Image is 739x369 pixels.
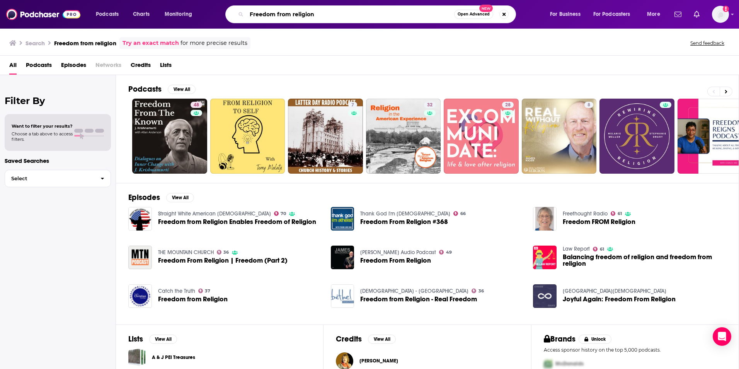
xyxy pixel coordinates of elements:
span: Want to filter your results? [12,123,73,129]
span: Freedom From Religion [360,257,431,264]
a: Show notifications dropdown [691,8,703,21]
span: Select [5,176,94,181]
a: 28 [502,102,514,108]
button: Open AdvancedNew [454,10,493,19]
a: Try an exact match [123,39,179,48]
img: Freedom From Religion | Freedom (Part 2) [128,246,152,269]
a: Freedom from Religion - Real Freedom [360,296,477,302]
a: A & J PEI Treasures [152,353,195,362]
a: ListsView All [128,334,177,344]
span: Open Advanced [458,12,490,16]
span: 28 [505,101,511,109]
h2: Brands [544,334,576,344]
a: 7 [348,102,357,108]
a: 36 [472,289,484,293]
a: Chase Oaks Church [563,288,666,294]
span: 7 [351,101,354,109]
a: 32 [424,102,436,108]
span: 61 [600,248,604,251]
span: Monitoring [165,9,192,20]
a: 36 [217,250,229,255]
img: Balancing freedom of religion and freedom from religion [533,246,557,269]
a: Straight White American Jesus [158,210,271,217]
h2: Credits [336,334,362,344]
a: CreditsView All [336,334,396,344]
a: James MacDonald Audio Podcast [360,249,436,256]
span: 66 [460,212,466,215]
a: EpisodesView All [128,193,194,202]
input: Search podcasts, credits, & more... [247,8,454,20]
a: 8 [584,102,593,108]
a: Freedom from Religion [158,296,228,302]
a: Freedom FROM Religion [563,219,635,225]
span: 32 [427,101,433,109]
span: 37 [205,289,210,293]
a: 48 [132,99,207,174]
span: Charts [133,9,150,20]
span: 36 [223,251,229,254]
button: open menu [642,8,670,20]
a: 48 [191,102,202,108]
p: Access sponsor history on the top 5,000 podcasts. [544,347,726,353]
h2: Lists [128,334,143,344]
button: View All [166,193,194,202]
img: Freedom from Religion - Real Freedom [331,284,354,308]
a: 66 [453,211,466,216]
img: User Profile [712,6,729,23]
a: A & J PEI Treasures [128,348,146,366]
a: Podchaser - Follow, Share and Rate Podcasts [6,7,80,22]
a: Joyful Again: Freedom From Religion [563,296,676,302]
a: All [9,59,17,75]
button: open menu [90,8,129,20]
span: For Business [550,9,581,20]
a: 37 [198,289,211,293]
img: Freedom from Religion Enables Freedom of Religion [128,207,152,231]
button: Select [5,170,111,187]
span: Freedom From Religion #368 [360,219,448,225]
a: Thank God I'm Atheist [360,210,450,217]
span: Balancing freedom of religion and freedom from religion [563,254,726,267]
button: View All [368,335,396,344]
span: 36 [478,289,484,293]
button: Show profile menu [712,6,729,23]
a: THE MOUNTAIN CHURCH [158,249,214,256]
h2: Episodes [128,193,160,202]
a: Episodes [61,59,86,75]
a: Freedom from Religion [128,284,152,308]
a: 7 [288,99,363,174]
span: 8 [587,101,590,109]
a: PodcastsView All [128,84,196,94]
span: Choose a tab above to access filters. [12,131,73,142]
img: Freedom From Religion #368 [331,207,354,231]
h2: Podcasts [128,84,162,94]
span: Podcasts [96,9,119,20]
a: Freedom From Religion | Freedom (Part 2) [158,257,288,264]
span: 49 [446,251,452,254]
button: open menu [159,8,202,20]
h3: Freedom from religion [54,39,116,47]
a: 70 [274,211,286,216]
a: 8 [522,99,597,174]
span: More [647,9,660,20]
button: Unlock [579,335,611,344]
a: Podcasts [26,59,52,75]
a: 28 [444,99,519,174]
span: Freedom from Religion Enables Freedom of Religion [158,219,316,225]
button: open menu [588,8,642,20]
span: For Podcasters [593,9,630,20]
span: [PERSON_NAME] [359,358,398,364]
a: Annie Laurie Gaylor [359,358,398,364]
a: Lists [160,59,172,75]
a: Credits [131,59,151,75]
